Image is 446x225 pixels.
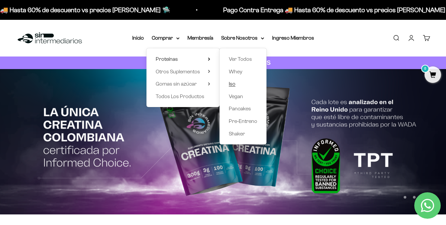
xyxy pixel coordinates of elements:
a: Shaker [229,130,257,138]
span: Proteínas [156,56,178,62]
a: Iso [229,80,257,88]
a: Todos Los Productos [156,92,210,101]
a: Whey [229,67,257,76]
a: Vegan [229,92,257,101]
a: Ver Todos [229,55,257,63]
span: Whey [229,69,242,74]
summary: Otros Suplementos [156,67,210,76]
a: Inicio [132,35,144,41]
span: Otros Suplementos [156,69,200,74]
span: Pancakes [229,106,251,111]
summary: Gomas sin azúcar [156,80,210,88]
span: Vegan [229,94,243,99]
span: Pre-Entreno [229,118,257,124]
a: 0 [425,72,441,79]
span: Shaker [229,131,245,136]
summary: Proteínas [156,55,210,63]
a: Ingreso Miembros [272,35,314,41]
a: Membresía [187,35,213,41]
summary: Sobre Nosotros [221,34,264,42]
mark: 0 [421,65,429,73]
summary: Comprar [152,34,180,42]
a: Pre-Entreno [229,117,257,126]
span: Todos Los Productos [156,94,204,99]
span: Iso [229,81,235,87]
span: Gomas sin azúcar [156,81,197,87]
span: Ver Todos [229,56,252,62]
a: Pancakes [229,104,257,113]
